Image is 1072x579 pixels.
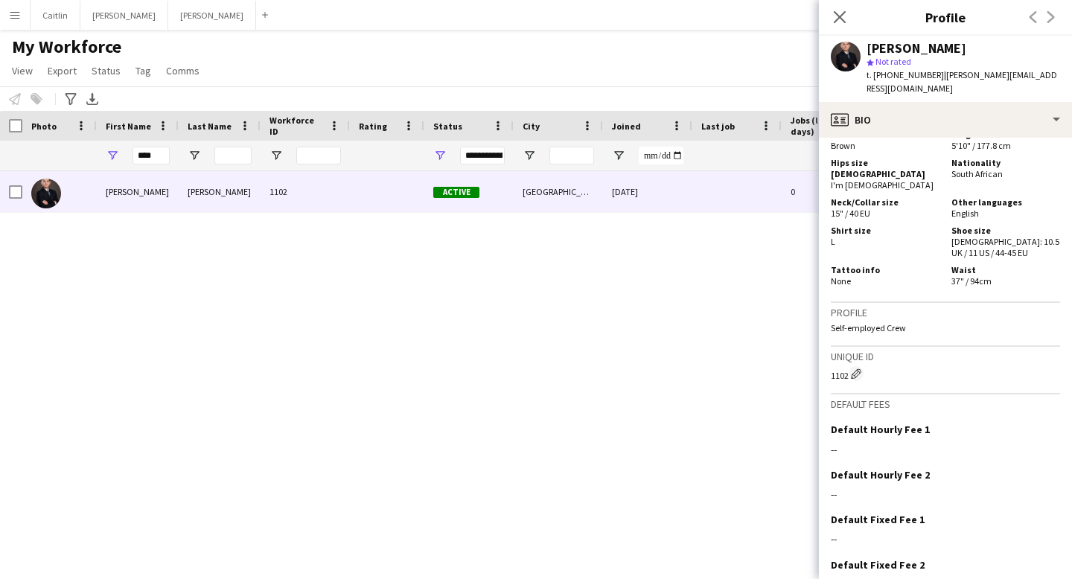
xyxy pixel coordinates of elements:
[603,171,692,212] div: [DATE]
[831,513,925,526] h3: Default Fixed Fee 1
[831,208,870,219] span: 15" / 40 EU
[831,179,934,191] span: I'm [DEMOGRAPHIC_DATA]
[433,121,462,132] span: Status
[831,140,855,151] span: Brown
[92,64,121,77] span: Status
[819,7,1072,27] h3: Profile
[791,115,852,137] span: Jobs (last 90 days)
[612,149,625,162] button: Open Filter Menu
[831,236,835,247] span: L
[867,69,1057,94] span: | [PERSON_NAME][EMAIL_ADDRESS][DOMAIN_NAME]
[867,69,944,80] span: t. [PHONE_NUMBER]
[48,64,77,77] span: Export
[831,275,851,287] span: None
[523,149,536,162] button: Open Filter Menu
[523,121,540,132] span: City
[875,56,911,67] span: Not rated
[951,140,1011,151] span: 5'10" / 177.8 cm
[179,171,261,212] div: [PERSON_NAME]
[83,90,101,108] app-action-btn: Export XLSX
[130,61,157,80] a: Tag
[188,121,232,132] span: Last Name
[951,157,1060,168] h5: Nationality
[867,42,966,55] div: [PERSON_NAME]
[31,121,57,132] span: Photo
[831,443,1060,456] div: --
[782,171,878,212] div: 0
[62,90,80,108] app-action-btn: Advanced filters
[831,468,930,482] h3: Default Hourly Fee 2
[831,196,939,208] h5: Neck/Collar size
[831,157,939,179] h5: Hips size [DEMOGRAPHIC_DATA]
[831,532,1060,546] div: --
[12,36,121,58] span: My Workforce
[168,1,256,30] button: [PERSON_NAME]
[261,171,350,212] div: 1102
[269,115,323,137] span: Workforce ID
[831,423,930,436] h3: Default Hourly Fee 1
[951,208,979,219] span: English
[831,306,1060,319] h3: Profile
[296,147,341,164] input: Workforce ID Filter Input
[819,102,1072,138] div: Bio
[97,171,179,212] div: [PERSON_NAME]
[951,236,1059,258] span: [DEMOGRAPHIC_DATA]: 10.5 UK / 11 US / 44-45 EU
[831,350,1060,363] h3: Unique ID
[831,264,939,275] h5: Tattoo info
[214,147,252,164] input: Last Name Filter Input
[951,264,1060,275] h5: Waist
[359,121,387,132] span: Rating
[31,179,61,208] img: Rhys Bartlett
[831,322,1060,333] p: Self-employed Crew
[951,168,1003,179] span: South African
[831,397,1060,411] h3: Default fees
[12,64,33,77] span: View
[166,64,200,77] span: Comms
[612,121,641,132] span: Joined
[639,147,683,164] input: Joined Filter Input
[831,558,925,572] h3: Default Fixed Fee 2
[86,61,127,80] a: Status
[31,1,80,30] button: Caitlin
[549,147,594,164] input: City Filter Input
[188,149,201,162] button: Open Filter Menu
[6,61,39,80] a: View
[160,61,205,80] a: Comms
[80,1,168,30] button: [PERSON_NAME]
[831,225,939,236] h5: Shirt size
[106,121,151,132] span: First Name
[701,121,735,132] span: Last job
[951,196,1060,208] h5: Other languages
[433,149,447,162] button: Open Filter Menu
[514,171,603,212] div: [GEOGRAPHIC_DATA]
[106,149,119,162] button: Open Filter Menu
[831,487,1060,501] div: --
[42,61,83,80] a: Export
[951,275,992,287] span: 37" / 94cm
[433,187,479,198] span: Active
[135,64,151,77] span: Tag
[269,149,283,162] button: Open Filter Menu
[951,225,1060,236] h5: Shoe size
[831,366,1060,381] div: 1102
[133,147,170,164] input: First Name Filter Input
